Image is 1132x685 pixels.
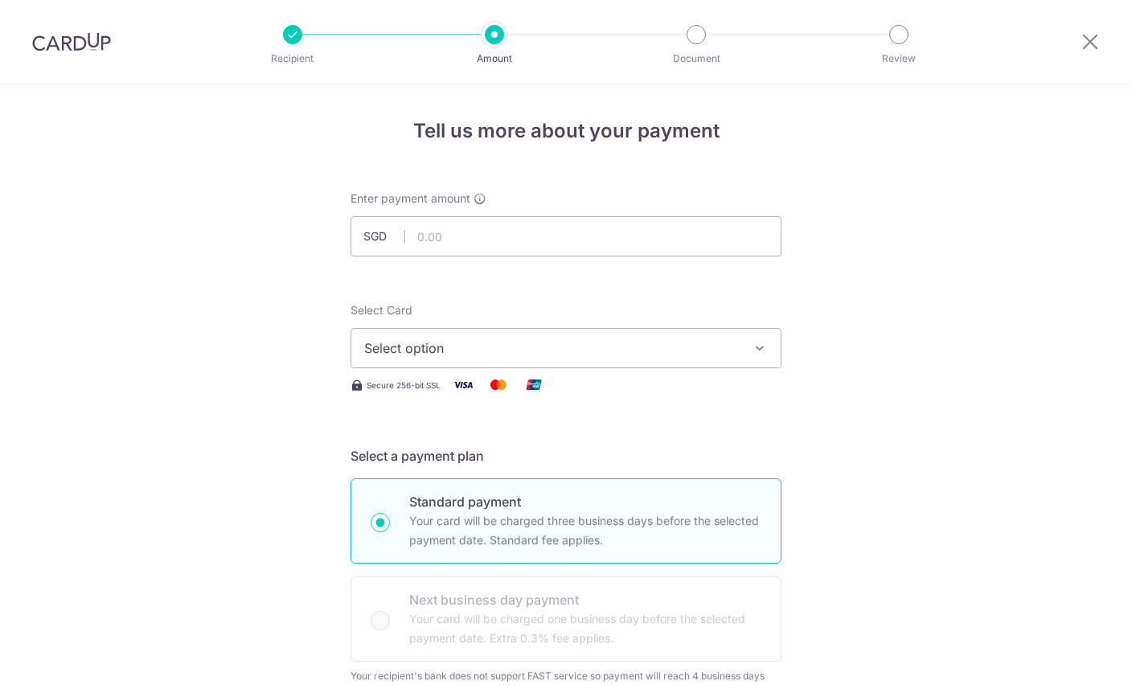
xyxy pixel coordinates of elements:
[409,511,761,550] p: Your card will be charged three business days before the selected payment date. Standard fee appl...
[351,117,781,146] h4: Tell us more about your payment
[351,216,781,256] input: 0.00
[364,338,739,358] span: Select option
[363,228,405,244] span: SGD
[32,32,111,51] img: CardUp
[367,379,441,392] span: Secure 256-bit SSL
[409,492,761,511] p: Standard payment
[637,51,756,67] p: Document
[447,375,479,395] img: Visa
[839,51,958,67] p: Review
[233,51,352,67] p: Recipient
[351,328,781,368] button: Select option
[351,191,470,207] span: Enter payment amount
[482,375,515,395] img: Mastercard
[518,375,550,395] img: Union Pay
[351,303,412,317] span: translation missing: en.payables.payment_networks.credit_card.summary.labels.select_card
[351,446,781,466] h5: Select a payment plan
[435,51,554,67] p: Amount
